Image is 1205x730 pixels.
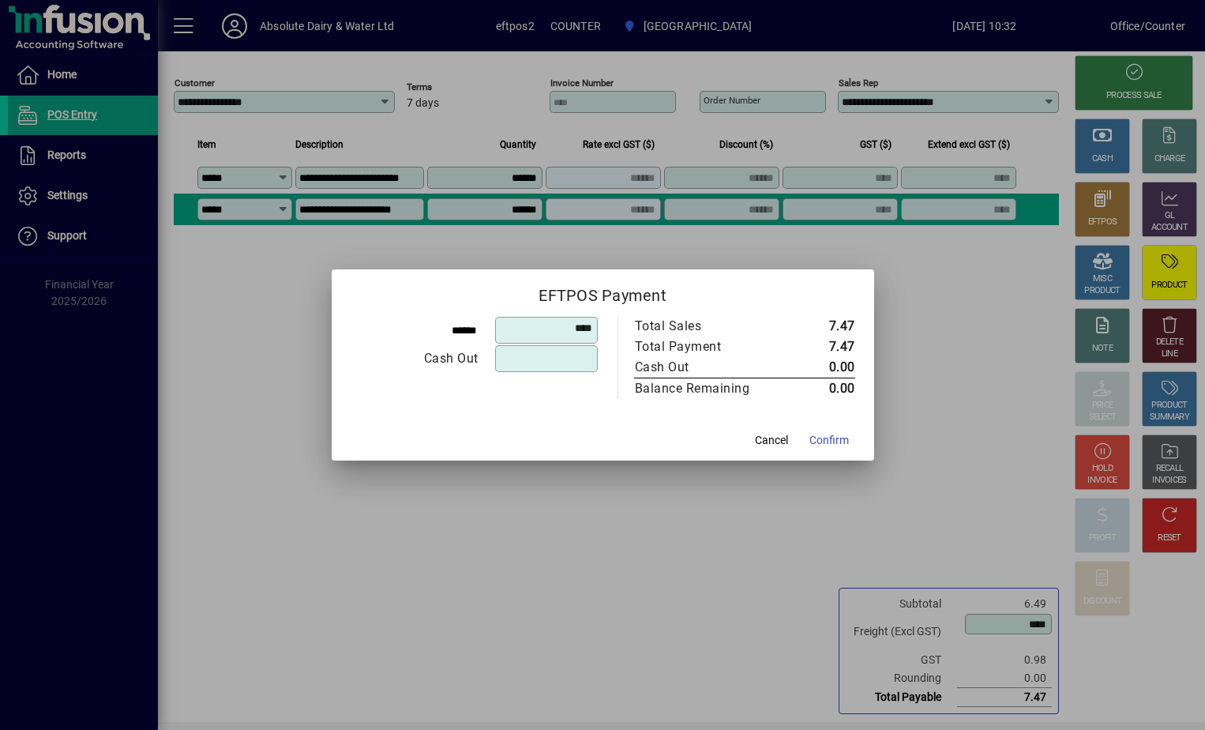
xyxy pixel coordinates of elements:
[783,378,855,400] td: 0.00
[634,316,783,337] td: Total Sales
[783,316,855,337] td: 7.47
[746,426,797,454] button: Cancel
[635,358,768,377] div: Cash Out
[755,432,788,449] span: Cancel
[783,357,855,378] td: 0.00
[809,432,849,449] span: Confirm
[634,337,783,357] td: Total Payment
[803,426,855,454] button: Confirm
[635,379,768,398] div: Balance Remaining
[332,269,874,315] h2: EFTPOS Payment
[783,337,855,357] td: 7.47
[351,349,479,368] div: Cash Out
